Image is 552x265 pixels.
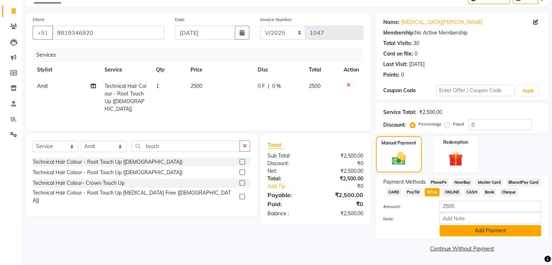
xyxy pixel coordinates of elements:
div: Name: [383,19,400,26]
div: Total Visits: [383,40,412,47]
span: Master Card [475,178,503,187]
th: Disc [253,62,304,78]
th: Total [304,62,339,78]
label: Client [33,16,44,23]
div: ₹2,500.00 [315,191,369,199]
span: 0 % [272,82,281,90]
div: Balance : [262,210,315,217]
div: Payable: [262,191,315,199]
input: Search by Name/Mobile/Email/Code [52,26,164,40]
a: Continue Without Payment [377,245,547,253]
label: Manual Payment [381,140,416,146]
input: Amount [439,201,541,212]
div: Technical Hair Colour - Root Touch Up ([DEMOGRAPHIC_DATA]) [33,169,183,176]
a: Add Tip [262,183,324,190]
div: Total: [262,175,315,183]
span: CASH [464,188,480,196]
span: PayTM [404,188,422,196]
div: 0 [401,71,404,79]
th: Action [339,62,363,78]
label: Date [175,16,185,23]
button: Apply [518,85,538,96]
img: _cash.svg [388,151,410,167]
label: Fixed [453,121,464,127]
input: Search or Scan [132,140,240,152]
span: Bank [483,188,497,196]
span: BharatPay Card [506,178,541,187]
button: +91 [33,26,53,40]
div: ₹0 [315,160,369,167]
span: NearBuy [452,178,473,187]
a: [MEDICAL_DATA][PERSON_NAME] [401,19,483,26]
div: Card on file: [383,50,413,58]
span: PhonePe [429,178,449,187]
div: Net: [262,167,315,175]
div: ₹2,500.00 [419,109,442,116]
div: Sub Total: [262,152,315,160]
img: _gift.svg [444,150,467,168]
label: Invoice Number [260,16,292,23]
div: [DATE] [409,61,425,68]
span: | [268,82,269,90]
span: Amit [37,83,48,89]
button: Add Payment [439,225,541,236]
div: Paid: [262,200,315,208]
label: Percentage [418,121,442,127]
span: Cheque [499,188,518,196]
span: Total [267,141,284,149]
div: 30 [413,40,419,47]
div: 0 [414,50,417,58]
div: Membership: [383,29,415,37]
div: Points: [383,71,400,79]
th: Service [100,62,152,78]
div: Technical Hair Colour- Crown Touch Up [33,179,124,187]
span: 1 [156,83,159,89]
div: Discount: [262,160,315,167]
label: Amount: [378,203,434,210]
div: Coupon Code [383,87,436,94]
input: Enter Offer / Coupon Code [436,85,515,96]
div: Technical Hair Colour - Root Touch Up [MEDICAL_DATA] Free ([DEMOGRAPHIC_DATA]) [33,189,237,204]
div: ₹0 [315,200,369,208]
span: Payment Methods [383,178,426,186]
th: Price [186,62,253,78]
span: ONLINE [442,188,461,196]
div: ₹2,500.00 [315,175,369,183]
div: Service Total: [383,109,416,116]
span: CARD [386,188,402,196]
div: ₹2,500.00 [315,167,369,175]
div: Services [33,48,369,62]
div: Technical Hair Colour - Root Touch Up ([DEMOGRAPHIC_DATA]) [33,158,183,166]
div: Discount: [383,121,406,129]
span: 2500 [191,83,202,89]
th: Stylist [33,62,100,78]
span: 0 F [258,82,265,90]
div: No Active Membership [383,29,541,37]
div: ₹0 [324,183,368,190]
div: Last Visit: [383,61,408,68]
input: Add Note [439,213,541,224]
th: Qty [152,62,186,78]
span: GPay [425,188,439,196]
label: Note: [378,216,434,222]
label: Redemption [443,139,468,146]
span: 2500 [309,83,320,89]
div: ₹2,500.00 [315,152,369,160]
span: Technical Hair Colour - Root Touch Up ([DEMOGRAPHIC_DATA]) [105,83,146,112]
div: ₹2,500.00 [315,210,369,217]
